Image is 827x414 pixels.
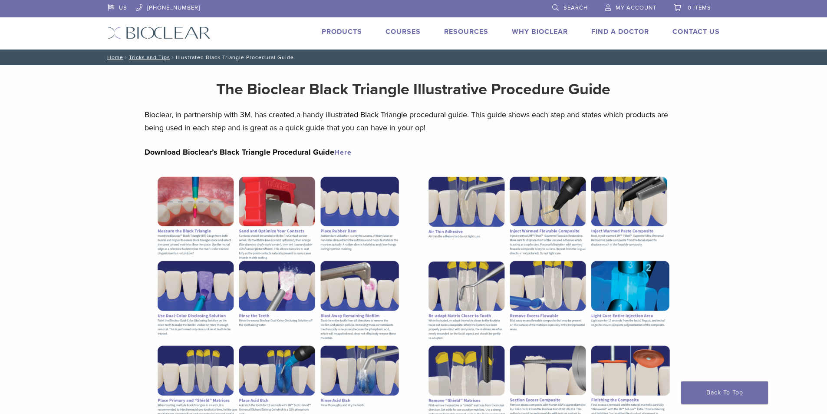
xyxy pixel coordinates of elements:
[563,4,588,11] span: Search
[688,4,711,11] span: 0 items
[322,27,362,36] a: Products
[444,27,488,36] a: Resources
[129,54,170,60] a: Tricks and Tips
[216,80,610,99] strong: The Bioclear Black Triangle Illustrative Procedure Guide
[616,4,656,11] span: My Account
[681,381,768,404] a: Back To Top
[145,147,352,157] strong: Download Bioclear’s Black Triangle Procedural Guide
[334,148,352,157] a: Here
[385,27,421,36] a: Courses
[170,55,176,60] span: /
[123,55,129,60] span: /
[512,27,568,36] a: Why Bioclear
[672,27,720,36] a: Contact Us
[105,54,123,60] a: Home
[591,27,649,36] a: Find A Doctor
[101,50,726,65] nav: Illustrated Black Triangle Procedural Guide
[108,26,211,39] img: Bioclear
[145,108,683,134] p: Bioclear, in partnership with 3M, has created a handy illustrated Black Triangle procedural guide...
